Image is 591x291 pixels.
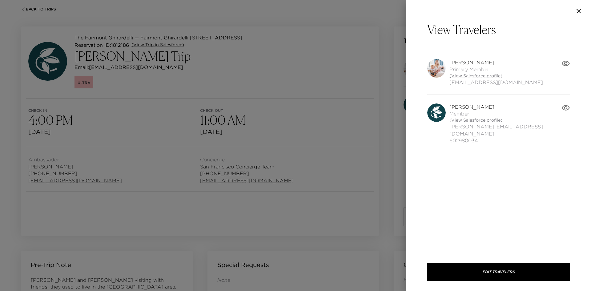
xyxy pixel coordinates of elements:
span: [EMAIL_ADDRESS][DOMAIN_NAME] [449,79,543,86]
span: 6029800341 [449,137,561,144]
img: avatar.4afec266560d411620d96f9f038fe73f.svg [427,103,446,122]
p: View Travelers [427,22,570,37]
img: 9k= [427,59,446,78]
span: [PERSON_NAME][EMAIL_ADDRESS][DOMAIN_NAME] [449,123,561,137]
span: Primary Member [449,66,543,73]
span: [PERSON_NAME] [449,103,561,110]
a: (View Salesforce profile) [449,117,561,123]
span: [PERSON_NAME] [449,59,543,66]
span: Member [449,110,561,117]
button: Edit Travelers [427,263,570,281]
a: (View Salesforce profile) [449,73,543,79]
